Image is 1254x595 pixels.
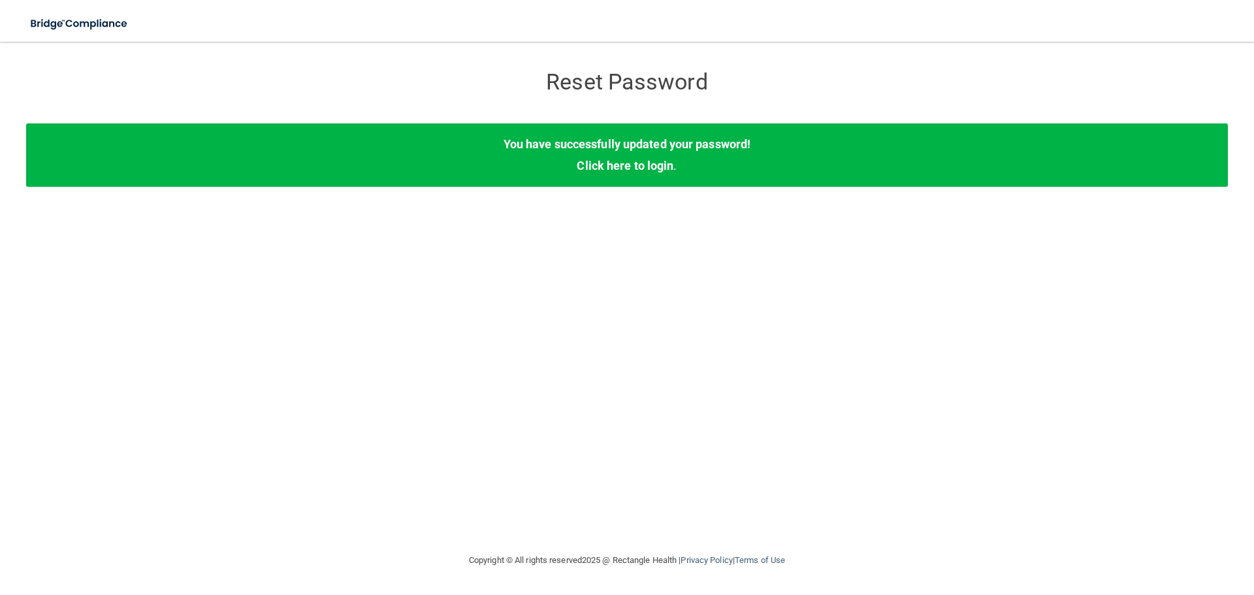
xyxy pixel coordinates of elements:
[735,555,785,565] a: Terms of Use
[504,137,750,151] b: You have successfully updated your password!
[20,10,140,37] img: bridge_compliance_login_screen.278c3ca4.svg
[26,123,1228,186] div: .
[389,539,865,581] div: Copyright © All rights reserved 2025 @ Rectangle Health | |
[577,159,673,172] a: Click here to login
[681,555,732,565] a: Privacy Policy
[389,70,865,94] h3: Reset Password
